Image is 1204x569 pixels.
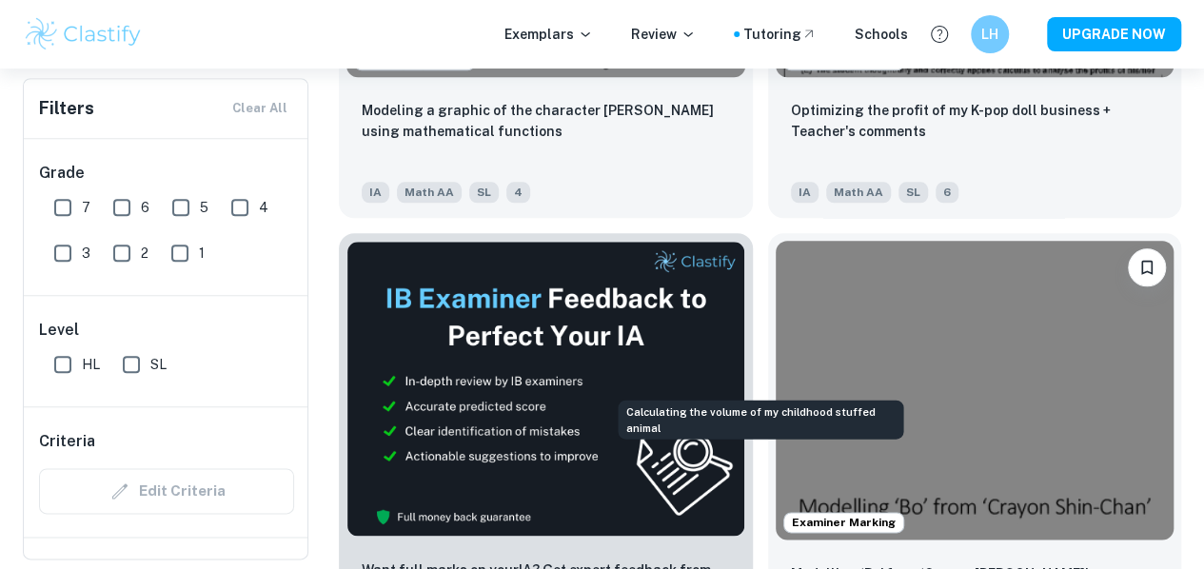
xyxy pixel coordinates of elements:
span: 7 [82,197,90,218]
span: Math AA [397,182,462,203]
p: Review [631,24,696,45]
div: Calculating the volume of my childhood stuffed animal [618,400,903,439]
div: Criteria filters are unavailable when searching by topic [39,468,294,514]
p: Exemplars [504,24,593,45]
h6: Filters [39,95,94,122]
span: 6 [936,182,958,203]
span: 4 [506,182,530,203]
img: Math AA IA example thumbnail: Modelling ‘Bo’ from ‘Crayon Shin-Chan’ [776,241,1174,540]
span: SL [898,182,928,203]
button: UPGRADE NOW [1047,17,1181,51]
button: Bookmark [1128,248,1166,286]
span: HL [82,354,100,375]
span: IA [362,182,389,203]
span: SL [150,354,167,375]
h6: Level [39,319,294,342]
p: Optimizing the profit of my K-pop doll business + Teacher's comments [791,100,1159,142]
span: 2 [141,243,148,264]
button: LH [971,15,1009,53]
button: Help and Feedback [923,18,956,50]
img: Clastify logo [23,15,144,53]
p: Modeling a graphic of the character Totoro using mathematical functions [362,100,730,142]
h6: Grade [39,162,294,185]
h6: Criteria [39,430,95,453]
span: 3 [82,243,90,264]
span: Math AA [826,182,891,203]
span: SL [469,182,499,203]
span: IA [791,182,819,203]
span: 1 [199,243,205,264]
a: Schools [855,24,908,45]
h6: LH [979,24,1001,45]
img: Thumbnail [346,241,745,537]
span: Examiner Marking [784,514,903,531]
span: 6 [141,197,149,218]
span: 5 [200,197,208,218]
span: 4 [259,197,268,218]
a: Tutoring [743,24,817,45]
